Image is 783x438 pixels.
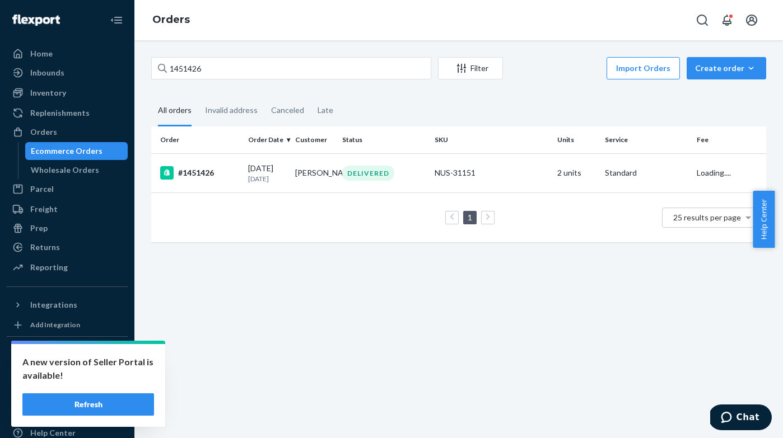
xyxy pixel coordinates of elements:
[7,45,128,63] a: Home
[716,9,738,31] button: Open notifications
[342,166,394,181] div: DELIVERED
[151,57,431,79] input: Search orders
[7,296,128,314] button: Integrations
[291,153,338,192] td: [PERSON_NAME]
[248,163,286,183] div: [DATE]
[740,9,763,31] button: Open account menu
[25,161,128,179] a: Wholesale Orders
[7,104,128,122] a: Replenishments
[31,164,99,176] div: Wholesale Orders
[7,219,128,237] a: Prep
[30,183,54,195] div: Parcel
[244,126,291,153] th: Order Date
[22,393,154,416] button: Refresh
[7,180,128,198] a: Parcel
[607,57,680,79] button: Import Orders
[30,87,66,98] div: Inventory
[7,123,128,141] a: Orders
[691,9,714,31] button: Open Search Box
[30,262,68,273] div: Reporting
[30,204,58,215] div: Freight
[687,57,766,79] button: Create order
[7,238,128,256] a: Returns
[7,386,128,404] a: Settings
[105,9,128,31] button: Close Navigation
[7,318,128,332] a: Add Integration
[158,96,192,126] div: All orders
[338,126,430,153] th: Status
[30,223,48,234] div: Prep
[30,107,90,119] div: Replenishments
[435,167,549,178] div: NUS-31151
[600,126,693,153] th: Service
[30,48,53,59] div: Home
[30,242,60,253] div: Returns
[430,126,553,153] th: SKU
[7,200,128,218] a: Freight
[151,126,244,153] th: Order
[692,153,766,192] td: Loading....
[553,153,600,192] td: 2 units
[30,299,77,310] div: Integrations
[271,96,304,125] div: Canceled
[695,63,758,74] div: Create order
[7,346,128,364] button: Fast Tags
[30,67,64,78] div: Inbounds
[605,167,688,178] p: Standard
[25,142,128,160] a: Ecommerce Orders
[30,320,80,329] div: Add Integration
[710,404,772,432] iframe: Opens a widget where you can chat to one of our agents
[318,96,333,125] div: Late
[465,213,474,222] a: Page 1 is your current page
[248,174,286,183] p: [DATE]
[143,4,199,36] ol: breadcrumbs
[31,145,102,157] div: Ecommerce Orders
[30,126,57,138] div: Orders
[439,63,502,74] div: Filter
[692,126,766,153] th: Fee
[22,355,154,382] p: A new version of Seller Portal is available!
[152,13,190,26] a: Orders
[7,64,128,82] a: Inbounds
[753,191,775,248] button: Help Center
[7,258,128,276] a: Reporting
[160,166,239,180] div: #1451426
[7,368,128,382] a: Add Fast Tag
[205,96,258,125] div: Invalid address
[7,84,128,102] a: Inventory
[553,126,600,153] th: Units
[673,213,741,222] span: 25 results per page
[7,405,128,423] button: Talk to Support
[438,57,503,79] button: Filter
[295,135,333,144] div: Customer
[12,15,60,26] img: Flexport logo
